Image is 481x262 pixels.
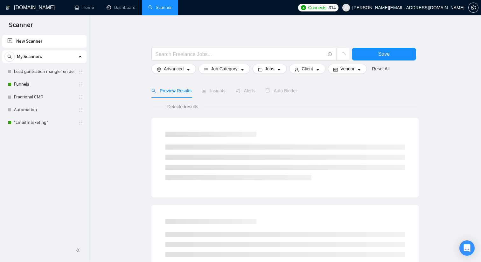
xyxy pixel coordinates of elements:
span: Vendor [340,65,354,72]
button: setting [468,3,478,13]
span: holder [78,120,83,125]
span: notification [236,89,240,93]
a: Automation [14,103,74,116]
button: search [4,52,15,62]
span: user [344,5,348,10]
span: Jobs [265,65,275,72]
span: Alerts [236,88,255,93]
a: New Scanner [7,35,81,48]
span: My Scanners [17,50,42,63]
span: loading [340,52,345,58]
span: holder [78,95,83,100]
span: setting [469,5,478,10]
span: holder [78,107,83,112]
span: caret-down [186,67,191,72]
a: Fractional CMO [14,91,74,103]
span: bars [204,67,208,72]
span: robot [265,89,270,93]
span: holder [78,69,83,74]
span: Save [378,50,390,58]
span: search [151,89,156,93]
span: holder [78,82,83,87]
span: Insights [202,88,225,93]
a: searchScanner [148,5,172,10]
a: Reset All [372,65,389,72]
span: 314 [329,4,336,11]
span: Advanced [164,65,184,72]
span: search [5,54,14,59]
input: Search Freelance Jobs... [155,50,325,58]
button: settingAdvancedcaret-down [151,64,196,74]
span: info-circle [328,52,332,56]
span: area-chart [202,89,206,93]
span: double-left [76,247,82,253]
span: Detected results [163,103,203,110]
span: folder [258,67,262,72]
span: Scanner [4,20,38,34]
span: Auto Bidder [265,88,297,93]
button: userClientcaret-down [289,64,325,74]
span: setting [157,67,161,72]
span: caret-down [240,67,245,72]
li: My Scanners [2,50,87,129]
span: Client [302,65,313,72]
span: idcard [333,67,338,72]
span: Connects: [308,4,327,11]
button: barsJob Categorycaret-down [199,64,250,74]
li: New Scanner [2,35,87,48]
img: logo [5,3,10,13]
a: homeHome [75,5,94,10]
span: user [295,67,299,72]
div: Open Intercom Messenger [459,240,475,256]
a: Funnels [14,78,74,91]
button: idcardVendorcaret-down [328,64,367,74]
button: Save [352,48,416,60]
span: caret-down [316,67,320,72]
a: Lead generation mangler en del [14,65,74,78]
span: caret-down [277,67,281,72]
a: "Email marketing" [14,116,74,129]
a: dashboardDashboard [107,5,136,10]
button: folderJobscaret-down [253,64,287,74]
a: setting [468,5,478,10]
img: upwork-logo.png [301,5,306,10]
span: Job Category [211,65,237,72]
span: caret-down [357,67,361,72]
span: Preview Results [151,88,192,93]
